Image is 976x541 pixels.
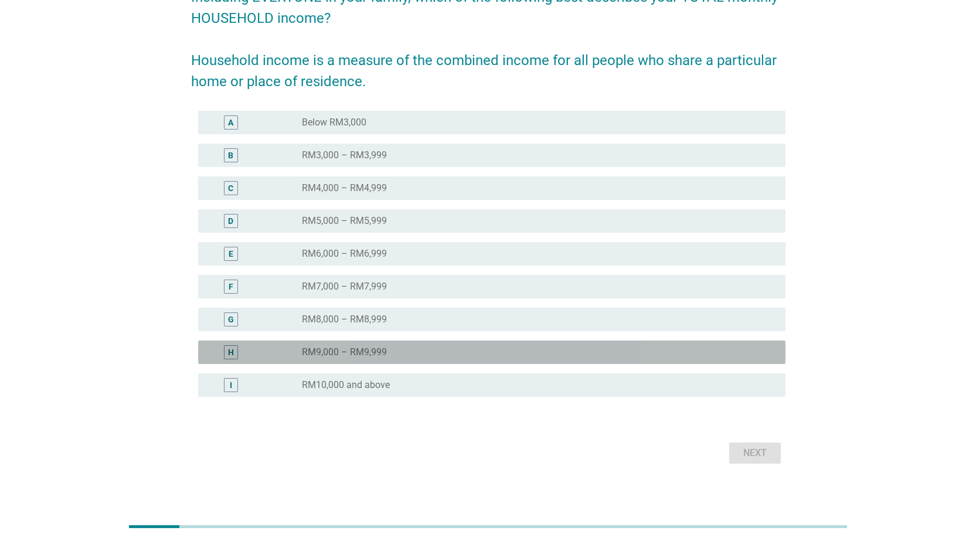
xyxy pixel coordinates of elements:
div: A [228,116,233,128]
div: I [230,379,232,391]
label: RM7,000 – RM7,999 [302,281,387,292]
label: RM8,000 – RM8,999 [302,314,387,325]
div: G [228,313,234,325]
label: RM6,000 – RM6,999 [302,248,387,260]
label: RM10,000 and above [302,379,390,391]
label: Below RM3,000 [302,117,366,128]
label: RM3,000 – RM3,999 [302,149,387,161]
div: D [228,215,233,227]
label: RM5,000 – RM5,999 [302,215,387,227]
div: C [228,182,233,194]
div: E [229,247,233,260]
label: RM4,000 – RM4,999 [302,182,387,194]
label: RM9,000 – RM9,999 [302,346,387,358]
div: H [228,346,234,358]
div: B [228,149,233,161]
div: F [229,280,233,292]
